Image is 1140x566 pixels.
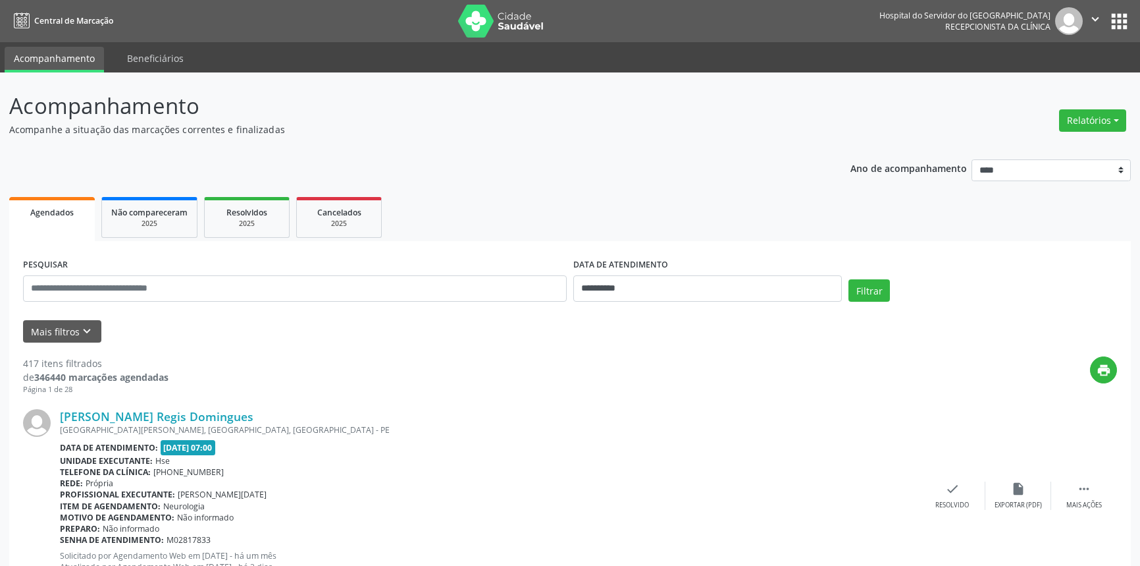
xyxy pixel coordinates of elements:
[60,409,253,424] a: [PERSON_NAME] Regis Domingues
[155,455,170,467] span: Hse
[9,90,794,123] p: Acompanhamento
[9,123,794,136] p: Acompanhe a situação das marcações correntes e finalizadas
[226,207,267,218] span: Resolvidos
[60,478,83,489] b: Rede:
[1055,7,1083,35] img: img
[86,478,113,489] span: Própria
[60,467,151,478] b: Telefone da clínica:
[60,512,174,523] b: Motivo de agendamento:
[306,219,372,229] div: 2025
[111,219,188,229] div: 2025
[1108,10,1131,33] button: apps
[848,279,890,302] button: Filtrar
[163,501,205,512] span: Neurologia
[945,482,960,496] i: check
[60,489,175,500] b: Profissional executante:
[60,534,164,546] b: Senha de atendimento:
[1097,363,1111,378] i: print
[1066,501,1102,510] div: Mais ações
[317,207,361,218] span: Cancelados
[23,409,51,437] img: img
[945,21,1050,32] span: Recepcionista da clínica
[23,370,168,384] div: de
[111,207,188,218] span: Não compareceram
[60,501,161,512] b: Item de agendamento:
[850,159,967,176] p: Ano de acompanhamento
[23,356,168,370] div: 417 itens filtrados
[1011,482,1025,496] i: insert_drive_file
[60,523,100,534] b: Preparo:
[1088,12,1102,26] i: 
[23,384,168,395] div: Página 1 de 28
[60,442,158,453] b: Data de atendimento:
[1077,482,1091,496] i: 
[80,324,94,339] i: keyboard_arrow_down
[153,467,224,478] span: [PHONE_NUMBER]
[60,455,153,467] b: Unidade executante:
[214,219,280,229] div: 2025
[573,255,668,275] label: DATA DE ATENDIMENTO
[167,534,211,546] span: M02817833
[1083,7,1108,35] button: 
[935,501,969,510] div: Resolvido
[34,371,168,383] strong: 346440 marcações agendadas
[995,501,1042,510] div: Exportar (PDF)
[177,512,234,523] span: Não informado
[5,47,104,72] a: Acompanhamento
[118,47,193,70] a: Beneficiários
[1059,109,1126,132] button: Relatórios
[1090,356,1117,383] button: print
[103,523,159,534] span: Não informado
[23,320,101,343] button: Mais filtroskeyboard_arrow_down
[60,424,920,436] div: [GEOGRAPHIC_DATA][PERSON_NAME], [GEOGRAPHIC_DATA], [GEOGRAPHIC_DATA] - PE
[879,10,1050,21] div: Hospital do Servidor do [GEOGRAPHIC_DATA]
[9,10,113,32] a: Central de Marcação
[34,15,113,26] span: Central de Marcação
[161,440,216,455] span: [DATE] 07:00
[23,255,68,275] label: PESQUISAR
[30,207,74,218] span: Agendados
[178,489,267,500] span: [PERSON_NAME][DATE]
